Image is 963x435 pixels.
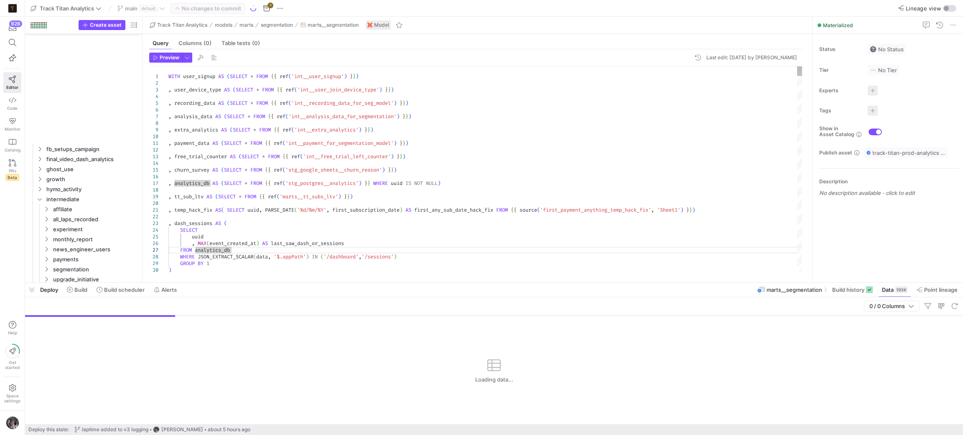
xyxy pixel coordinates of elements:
[149,160,158,167] div: 14
[374,22,389,28] span: Model
[864,147,948,158] button: track-titan-prod-analytics / y42_Track_Titan_Analytics_main / marts__segmentation
[294,86,297,93] span: (
[265,140,268,147] span: {
[5,360,20,370] span: Get started
[403,153,405,160] span: )
[227,207,245,213] span: SELECT
[819,108,861,114] span: Tags
[259,20,295,30] button: segmentation
[819,126,854,137] span: Show in Asset Catalog
[924,286,958,293] span: Point lineage
[280,100,288,106] span: ref
[274,167,283,173] span: ref
[262,193,265,200] span: {
[353,73,356,80] span: }
[174,180,209,187] span: analytics_db
[149,173,158,180] div: 16
[149,133,158,140] div: 10
[364,180,367,187] span: }
[183,73,215,80] span: user_signup
[326,207,329,213] span: ,
[268,140,271,147] span: {
[274,180,283,187] span: ref
[271,113,274,120] span: {
[53,265,138,274] span: segmentation
[280,73,288,80] span: ref
[168,126,171,133] span: ,
[394,167,397,173] span: )
[388,167,391,173] span: }
[391,153,394,160] span: )
[3,1,21,15] a: https://storage.googleapis.com/y42-prod-data-exchange/images/M4PIZmlr0LOyhR8acEy9Mp195vnbki1rrADR...
[382,167,385,173] span: )
[400,153,403,160] span: }
[250,140,262,147] span: FROM
[303,153,391,160] span: 'int__free_trial_left_counter'
[218,193,236,200] span: SELECT
[230,100,247,106] span: SELECT
[256,73,268,80] span: FROM
[236,86,253,93] span: SELECT
[870,67,897,73] span: No Tier
[511,207,514,213] span: {
[174,140,209,147] span: payment_data
[388,86,391,93] span: }
[149,153,158,160] div: 13
[291,153,300,160] span: ref
[168,180,171,187] span: ,
[400,140,403,147] span: }
[215,113,221,120] span: AS
[222,40,260,46] span: Table tests
[274,126,277,133] span: {
[5,126,20,132] span: Monitor
[397,153,400,160] span: }
[82,427,148,432] span: laptime added to v3 logging
[206,193,212,200] span: AS
[297,207,326,213] span: '%d/%m/%Y'
[405,207,411,213] span: AS
[350,73,353,80] span: }
[274,73,277,80] span: {
[239,153,242,160] span: (
[242,153,259,160] span: SELECT
[819,150,852,156] span: Publish asset
[819,88,861,94] span: Experts
[271,100,274,106] span: {
[265,207,294,213] span: PARSE_DATE
[74,286,87,293] span: Build
[870,46,904,53] span: No Status
[3,414,21,432] button: https://lh3.googleusercontent.com/a/AEdFTp5zC-foZFgAndG80ezPFSJoLY2tP00FMcRVqbPJ=s96-c
[291,100,394,106] span: 'int__recording_data_for_seg_model'
[149,126,158,133] div: 9
[283,180,285,187] span: (
[283,140,285,147] span: (
[53,215,138,224] span: all_laps_recorded
[227,100,230,106] span: (
[832,286,864,293] span: Build history
[149,93,158,100] div: 4
[706,55,797,61] div: Last edit: [DATE] by [PERSON_NAME]
[28,144,139,154] div: Press SPACE to select this row.
[218,100,224,106] span: AS
[40,5,94,12] span: Track Titan Analytics
[405,113,408,120] span: }
[230,73,247,80] span: SELECT
[438,180,441,187] span: )
[250,180,262,187] span: FROM
[149,200,158,207] div: 20
[230,126,233,133] span: (
[350,193,353,200] span: )
[28,184,139,194] div: Press SPACE to select this row.
[247,207,259,213] span: uuid
[224,167,242,173] span: SELECT
[63,283,91,297] button: Build
[426,180,438,187] span: NULL
[414,180,423,187] span: NOT
[285,167,382,173] span: 'stg_google_sheets__churn_reason'
[3,114,21,135] a: Monitor
[5,174,19,181] span: Beta
[291,73,344,80] span: 'int__user_signup'
[403,140,405,147] span: }
[274,140,283,147] span: ref
[394,100,397,106] span: )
